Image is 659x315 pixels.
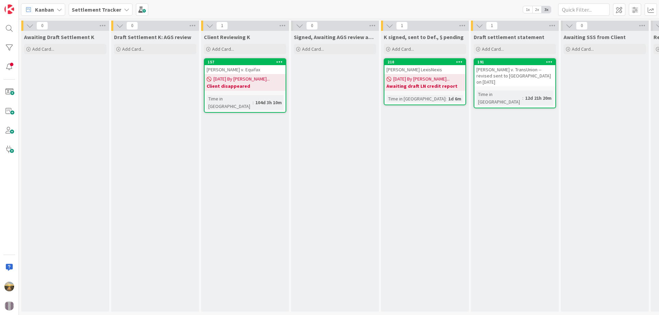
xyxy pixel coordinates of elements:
span: 0 [576,22,588,30]
span: Add Card... [122,46,144,52]
b: Settlement Tracker [72,6,121,13]
div: 191 [477,60,555,64]
b: Awaiting draft LN credit report [386,83,463,89]
div: 104d 3h 10m [254,99,284,106]
span: [DATE] By [PERSON_NAME]... [393,75,450,83]
div: 157[PERSON_NAME] v. Equifax [205,59,286,74]
div: [PERSON_NAME] v. Equifax [205,65,286,74]
span: Add Card... [32,46,54,52]
a: 210[PERSON_NAME] LexisNexis[DATE] By [PERSON_NAME]...Awaiting draft LN credit reportTime in [GEOG... [384,58,466,105]
span: 3x [542,6,551,13]
input: Quick Filter... [558,3,610,16]
span: : [253,99,254,106]
span: Add Card... [572,46,594,52]
div: [PERSON_NAME] LexisNexis [384,65,465,74]
img: AS [4,282,14,291]
div: 191[PERSON_NAME] v. TransUnion -- revised sent to [GEOGRAPHIC_DATA] on [DATE] [474,59,555,86]
a: 157[PERSON_NAME] v. Equifax[DATE] By [PERSON_NAME]...Client disappearedTime in [GEOGRAPHIC_DATA]:... [204,58,286,113]
span: Draft settlement statement [474,34,544,40]
span: Add Card... [392,46,414,52]
span: 1 [486,22,498,30]
span: : [522,94,523,102]
div: 12d 21h 20m [523,94,553,102]
span: 1 [396,22,408,30]
span: 1 [216,22,228,30]
span: Signed, Awaiting AGS review and return to Defendant [294,34,376,40]
span: Add Card... [302,46,324,52]
span: [DATE] By [PERSON_NAME]... [213,75,270,83]
img: avatar [4,301,14,311]
b: Client disappeared [207,83,284,89]
div: [PERSON_NAME] v. TransUnion -- revised sent to [GEOGRAPHIC_DATA] on [DATE] [474,65,555,86]
div: Time in [GEOGRAPHIC_DATA] [207,95,253,110]
span: Awaiting Draft Settlement K [24,34,94,40]
span: 2x [532,6,542,13]
div: 210 [384,59,465,65]
span: 0 [126,22,138,30]
div: 1d 6m [447,95,463,102]
span: Draft Settlement K: AGS review [114,34,191,40]
div: 210[PERSON_NAME] LexisNexis [384,59,465,74]
span: K signed, sent to Def., $ pending [384,34,464,40]
span: : [446,95,447,102]
span: Client Reviewing K [204,34,250,40]
img: Visit kanbanzone.com [4,4,14,14]
div: 157 [208,60,286,64]
span: Awaiting SSS from Client [564,34,626,40]
span: Kanban [35,5,54,14]
div: Time in [GEOGRAPHIC_DATA] [386,95,446,102]
a: 191[PERSON_NAME] v. TransUnion -- revised sent to [GEOGRAPHIC_DATA] on [DATE]Time in [GEOGRAPHIC_... [474,58,556,108]
span: Add Card... [212,46,234,52]
span: Add Card... [482,46,504,52]
span: 0 [306,22,318,30]
div: 210 [388,60,465,64]
div: Time in [GEOGRAPHIC_DATA] [476,90,522,106]
span: 0 [36,22,48,30]
div: 157 [205,59,286,65]
div: 191 [474,59,555,65]
span: 1x [523,6,532,13]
